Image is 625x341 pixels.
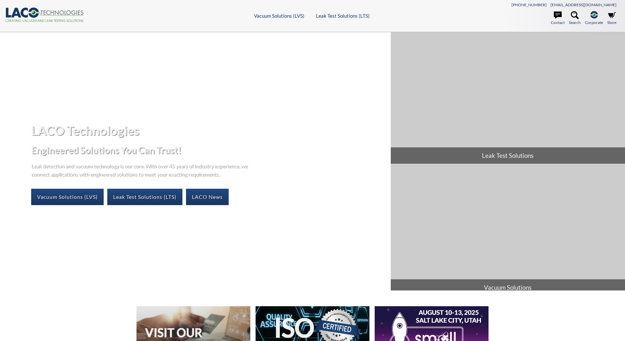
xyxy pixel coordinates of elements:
[391,164,625,296] a: Vacuum Solutions
[316,13,370,19] a: Leak Test Solutions (LTS)
[551,2,616,7] a: [EMAIL_ADDRESS][DOMAIN_NAME]
[186,189,229,205] a: LACO News
[31,144,385,156] h2: Engineered Solutions You Can Trust!
[607,11,616,26] a: Store
[391,147,625,164] span: Leak Test Solutions
[569,11,581,26] a: Search
[31,189,104,205] a: Vacuum Solutions (LVS)
[511,2,547,7] a: [PHONE_NUMBER]
[31,161,251,178] p: Leak detection and vacuum technology is our core. With over 45 years of industry experience, we c...
[31,122,385,139] h1: LACO Technologies
[551,11,565,26] a: Contact
[585,19,603,26] span: Corporate
[107,189,182,205] a: Leak Test Solutions (LTS)
[391,32,625,164] a: Leak Test Solutions
[391,279,625,296] span: Vacuum Solutions
[254,13,304,19] a: Vacuum Solutions (LVS)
